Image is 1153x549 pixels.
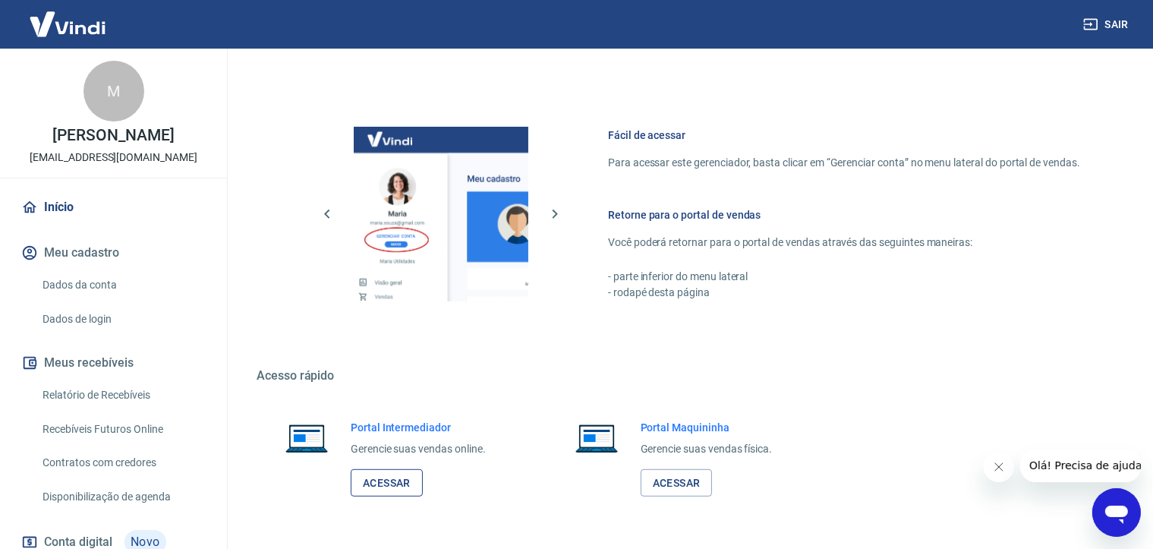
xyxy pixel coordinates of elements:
[351,441,486,457] p: Gerencie suas vendas online.
[18,346,209,380] button: Meus recebíveis
[984,452,1014,482] iframe: Fechar mensagem
[608,128,1080,143] h6: Fácil de acessar
[9,11,128,23] span: Olá! Precisa de ajuda?
[351,469,423,497] a: Acessar
[36,447,209,478] a: Contratos com credores
[351,420,486,435] h6: Portal Intermediador
[36,304,209,335] a: Dados de login
[608,269,1080,285] p: - parte inferior do menu lateral
[36,414,209,445] a: Recebíveis Futuros Online
[608,207,1080,222] h6: Retorne para o portal de vendas
[608,155,1080,171] p: Para acessar este gerenciador, basta clicar em “Gerenciar conta” no menu lateral do portal de ven...
[1092,488,1141,537] iframe: Botão para abrir a janela de mensagens
[52,128,174,144] p: [PERSON_NAME]
[18,191,209,224] a: Início
[275,420,339,456] img: Imagem de um notebook aberto
[608,235,1080,251] p: Você poderá retornar para o portal de vendas através das seguintes maneiras:
[1080,11,1135,39] button: Sair
[608,285,1080,301] p: - rodapé desta página
[36,380,209,411] a: Relatório de Recebíveis
[354,127,528,301] img: Imagem da dashboard mostrando o botão de gerenciar conta na sidebar no lado esquerdo
[83,61,144,121] div: M
[30,150,197,166] p: [EMAIL_ADDRESS][DOMAIN_NAME]
[18,1,117,47] img: Vindi
[641,469,713,497] a: Acessar
[641,420,773,435] h6: Portal Maquininha
[18,236,209,270] button: Meu cadastro
[257,368,1117,383] h5: Acesso rápido
[1020,449,1141,482] iframe: Mensagem da empresa
[36,270,209,301] a: Dados da conta
[641,441,773,457] p: Gerencie suas vendas física.
[565,420,628,456] img: Imagem de um notebook aberto
[36,481,209,513] a: Disponibilização de agenda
